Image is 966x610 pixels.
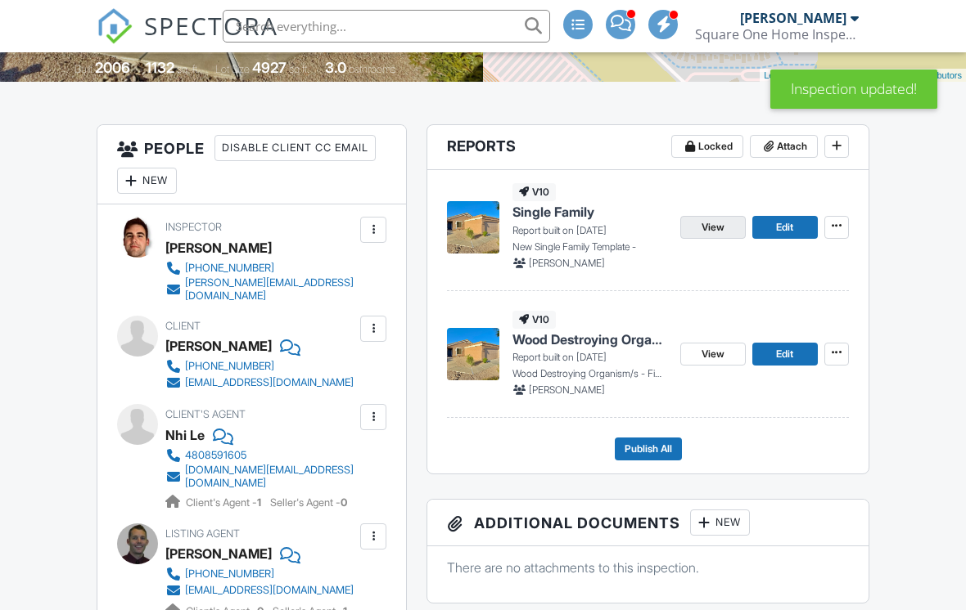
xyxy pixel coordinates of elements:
div: [PERSON_NAME] [165,541,272,566]
a: [PERSON_NAME][EMAIL_ADDRESS][DOMAIN_NAME] [165,276,356,303]
div: 1132 [146,59,174,76]
div: [PERSON_NAME] [165,235,272,260]
div: [PHONE_NUMBER] [185,262,274,275]
a: [EMAIL_ADDRESS][DOMAIN_NAME] [165,375,354,391]
a: [PHONE_NUMBER] [165,566,354,582]
div: Disable Client CC Email [214,135,376,161]
h3: People [97,125,406,204]
img: The Best Home Inspection Software - Spectora [97,8,133,44]
span: Client's Agent [165,408,246,420]
strong: 1 [257,496,261,509]
span: Lot Size [215,63,250,75]
input: Search everything... [223,10,550,43]
div: 4808591605 [185,449,246,462]
span: Client's Agent - [186,496,264,509]
div: [PERSON_NAME][EMAIL_ADDRESS][DOMAIN_NAME] [185,276,356,303]
div: Inspection updated! [770,70,937,109]
div: 4927 [252,59,287,76]
div: [PERSON_NAME] [165,334,272,358]
span: Client [165,320,201,332]
div: Square One Home Inspections, LLC [695,26,859,43]
div: [PHONE_NUMBER] [185,360,274,373]
span: SPECTORA [144,8,278,43]
div: New [690,509,750,536]
div: [EMAIL_ADDRESS][DOMAIN_NAME] [185,584,354,597]
a: [PHONE_NUMBER] [165,260,356,276]
span: Inspector [165,221,222,233]
div: [EMAIL_ADDRESS][DOMAIN_NAME] [185,376,354,389]
span: Listing Agent [165,527,240,540]
div: | [760,69,966,83]
div: [PERSON_NAME] [740,10,846,26]
div: 3.0 [325,59,346,76]
a: [EMAIL_ADDRESS][DOMAIN_NAME] [165,582,354,599]
span: bathrooms [349,63,395,75]
span: Seller's Agent - [270,496,347,509]
div: [PHONE_NUMBER] [185,567,274,581]
div: Nhi Le [165,423,205,447]
a: 4808591605 [165,447,356,464]
div: [DOMAIN_NAME][EMAIL_ADDRESS][DOMAIN_NAME] [185,464,356,490]
span: Built [74,63,93,75]
a: SPECTORA [97,22,278,56]
strong: 0 [341,496,347,509]
div: 2006 [95,59,130,76]
p: There are no attachments to this inspection. [447,558,849,576]
span: sq.ft. [289,63,309,75]
a: [DOMAIN_NAME][EMAIL_ADDRESS][DOMAIN_NAME] [165,464,356,490]
h3: Additional Documents [427,500,869,546]
span: sq. ft. [177,63,200,75]
a: Leaflet [764,70,791,80]
a: [PHONE_NUMBER] [165,358,354,375]
div: New [117,168,177,194]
